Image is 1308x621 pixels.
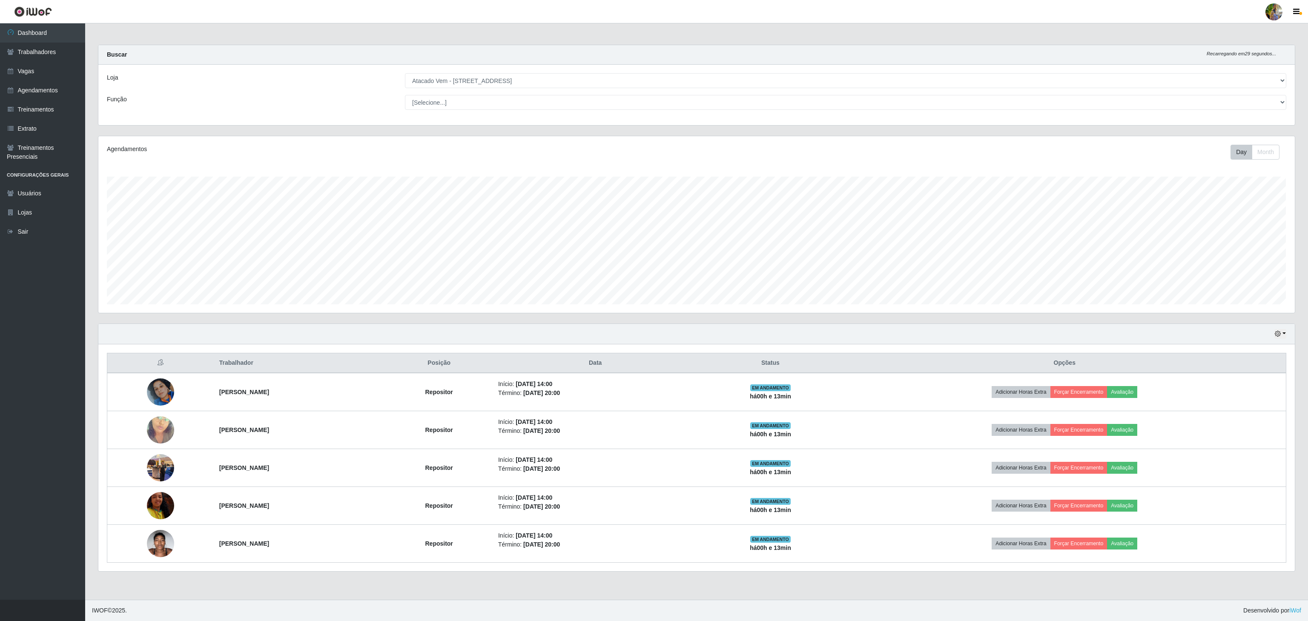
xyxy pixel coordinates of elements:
button: Month [1252,145,1279,160]
strong: há 00 h e 13 min [750,507,791,513]
span: IWOF [92,607,108,614]
div: Agendamentos [107,145,591,154]
button: Avaliação [1107,386,1137,398]
th: Data [493,353,697,373]
img: 1754928869787.jpeg [147,406,174,454]
strong: [PERSON_NAME] [219,502,269,509]
button: Adicionar Horas Extra [992,462,1050,474]
time: [DATE] 20:00 [523,427,560,434]
button: Adicionar Horas Extra [992,538,1050,549]
button: Adicionar Horas Extra [992,386,1050,398]
strong: há 00 h e 13 min [750,544,791,551]
label: Loja [107,73,118,82]
li: Início: [498,418,692,426]
strong: [PERSON_NAME] [219,426,269,433]
time: [DATE] 20:00 [523,465,560,472]
time: [DATE] 14:00 [516,418,552,425]
th: Opções [843,353,1286,373]
strong: [PERSON_NAME] [219,464,269,471]
span: EM ANDAMENTO [750,498,791,505]
th: Posição [385,353,493,373]
button: Forçar Encerramento [1050,500,1107,512]
time: [DATE] 20:00 [523,503,560,510]
button: Forçar Encerramento [1050,424,1107,436]
button: Adicionar Horas Extra [992,500,1050,512]
strong: há 00 h e 13 min [750,393,791,400]
time: [DATE] 14:00 [516,456,552,463]
li: Término: [498,540,692,549]
strong: Repositor [425,464,453,471]
div: Toolbar with button groups [1231,145,1286,160]
li: Término: [498,426,692,435]
div: First group [1231,145,1279,160]
i: Recarregando em 29 segundos... [1207,51,1276,56]
li: Início: [498,531,692,540]
strong: há 00 h e 13 min [750,469,791,475]
strong: Repositor [425,389,453,395]
strong: Repositor [425,502,453,509]
th: Status [697,353,843,373]
button: Day [1231,145,1252,160]
label: Função [107,95,127,104]
li: Início: [498,380,692,389]
span: Desenvolvido por [1243,606,1301,615]
time: [DATE] 20:00 [523,389,560,396]
li: Término: [498,389,692,398]
span: EM ANDAMENTO [750,460,791,467]
button: Forçar Encerramento [1050,386,1107,398]
img: 1756753376517.jpeg [147,525,174,561]
span: EM ANDAMENTO [750,422,791,429]
span: EM ANDAMENTO [750,536,791,543]
img: 1751568893291.jpeg [147,368,174,416]
a: iWof [1289,607,1301,614]
button: Avaliação [1107,538,1137,549]
span: EM ANDAMENTO [750,384,791,391]
li: Término: [498,502,692,511]
time: [DATE] 20:00 [523,541,560,548]
time: [DATE] 14:00 [516,494,552,501]
li: Início: [498,455,692,464]
strong: Buscar [107,51,127,58]
th: Trabalhador [214,353,385,373]
button: Avaliação [1107,500,1137,512]
button: Avaliação [1107,424,1137,436]
button: Forçar Encerramento [1050,538,1107,549]
time: [DATE] 14:00 [516,532,552,539]
img: CoreUI Logo [14,6,52,17]
time: [DATE] 14:00 [516,381,552,387]
button: Forçar Encerramento [1050,462,1107,474]
span: © 2025 . [92,606,127,615]
strong: Repositor [425,540,453,547]
button: Avaliação [1107,462,1137,474]
strong: [PERSON_NAME] [219,389,269,395]
li: Início: [498,493,692,502]
strong: [PERSON_NAME] [219,540,269,547]
strong: há 00 h e 13 min [750,431,791,438]
button: Adicionar Horas Extra [992,424,1050,436]
li: Término: [498,464,692,473]
strong: Repositor [425,426,453,433]
img: 1755095833793.jpeg [147,449,174,486]
img: 1756480281541.jpeg [147,481,174,530]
